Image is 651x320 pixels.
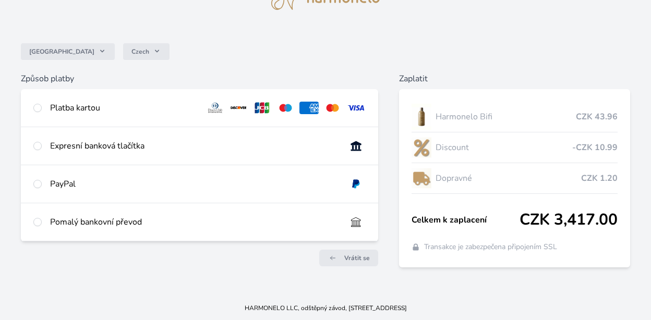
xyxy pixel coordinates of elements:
a: Vrátit se [319,250,378,266]
span: Czech [131,47,149,56]
img: maestro.svg [276,102,295,114]
img: jcb.svg [252,102,272,114]
img: bankTransfer_IBAN.svg [346,216,366,228]
img: paypal.svg [346,178,366,190]
img: discount-lo.png [412,134,431,161]
button: [GEOGRAPHIC_DATA] [21,43,115,60]
div: Expresní banková tlačítka [50,140,338,152]
img: delivery-lo.png [412,165,431,191]
div: Platba kartou [50,102,197,114]
div: Pomalý bankovní převod [50,216,338,228]
span: Transakce je zabezpečena připojením SSL [424,242,557,252]
span: Harmonelo Bifi [436,110,576,123]
h6: Způsob platby [21,72,378,85]
span: Vrátit se [344,254,370,262]
div: PayPal [50,178,338,190]
img: diners.svg [206,102,225,114]
span: Celkem k zaplacení [412,214,520,226]
button: Czech [123,43,170,60]
img: visa.svg [346,102,366,114]
span: Discount [436,141,572,154]
span: CZK 1.20 [581,172,618,184]
img: discover.svg [229,102,248,114]
span: [GEOGRAPHIC_DATA] [29,47,94,56]
span: CZK 3,417.00 [520,211,618,229]
img: amex.svg [299,102,319,114]
img: mc.svg [323,102,342,114]
span: CZK 43.96 [576,110,618,123]
h6: Zaplatit [399,72,630,85]
img: onlineBanking_CZ.svg [346,140,366,152]
span: Dopravné [436,172,581,184]
span: -CZK 10.99 [572,141,618,154]
img: CLEAN_BIFI_se_stinem_x-lo.jpg [412,104,431,130]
